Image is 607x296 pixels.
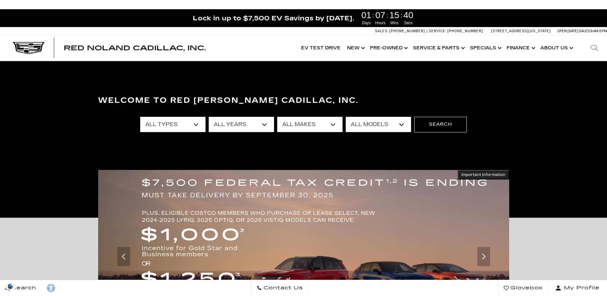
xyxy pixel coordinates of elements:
span: 9 AM-6 PM [590,29,607,33]
button: Open user profile menu [548,280,607,296]
div: Previous [117,247,130,266]
div: Next [477,247,490,266]
img: Cadillac Dark Logo with Cadillac White Text [13,42,45,54]
span: : [372,11,374,20]
a: Glovebox [499,280,548,296]
a: Specials [467,35,503,61]
span: My Profile [561,284,600,292]
select: Filter by year [209,117,274,132]
span: Hours [374,20,387,26]
span: Glovebox [509,284,543,292]
span: [PHONE_NUMBER] [389,29,425,33]
a: Pre-Owned [367,35,410,61]
span: 40 [402,11,415,20]
select: Filter by model [346,117,411,132]
a: [STREET_ADDRESS][US_STATE] [491,29,551,33]
span: 01 [360,11,372,20]
a: New [344,35,367,61]
span: Days [360,20,372,26]
span: Sales: [579,29,590,33]
span: Red Noland Cadillac, Inc. [64,44,206,52]
span: Search [10,284,36,292]
a: Service: [PHONE_NUMBER] [427,29,485,33]
a: Red Noland Cadillac, Inc. [64,45,206,51]
span: Mins [388,20,401,26]
span: Contact Us [262,284,303,292]
select: Filter by type [140,117,206,132]
img: Opt-Out Icon [3,283,18,290]
a: EV Test Drive [298,35,344,61]
span: Important Information [461,172,505,177]
a: Finance [503,35,537,61]
h3: Welcome to Red [PERSON_NAME] Cadillac, Inc. [98,94,509,107]
span: : [401,11,402,20]
span: Secs [402,20,415,26]
span: Sales: [375,29,388,33]
a: Close [596,12,604,20]
select: Filter by make [277,117,343,132]
a: Contact Us [252,280,308,296]
span: 15 [388,11,401,20]
span: Service: [429,29,446,33]
section: Click to Open Cookie Consent Modal [3,283,18,290]
button: Search [414,117,467,132]
span: : [387,11,388,20]
a: About Us [537,35,575,61]
a: Service & Parts [410,35,467,61]
a: Sales: [PHONE_NUMBER] [375,29,427,33]
span: Open [DATE] [557,29,578,33]
span: 07 [374,11,387,20]
span: [PHONE_NUMBER] [447,29,483,33]
span: Lock in up to $7,500 EV Savings by [DATE]. [193,14,354,22]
